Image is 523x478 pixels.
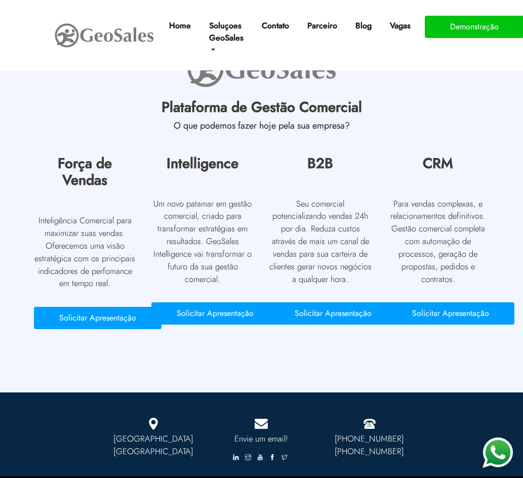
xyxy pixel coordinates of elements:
[215,432,308,445] a: Envie um email!
[149,418,158,430] img: Marcador
[151,302,279,325] button: Solicitar Apresentação
[351,16,376,36] a: Blog
[269,155,372,177] h2: B2B
[34,155,137,194] h2: Força de Vendas
[482,437,513,468] img: WhatsApp
[151,197,254,286] p: Um novo patamar em gestão comercial, criado para transformar estratégias em resultados. GeoSales ...
[335,432,404,445] a: [PHONE_NUMBER]
[269,197,372,286] p: Seu comercial potencializando vendas 24h por dia. Reduza custos através de mais um canal de venda...
[34,307,162,329] button: Solicitar Apresentação
[26,121,497,137] h3: O que podemos fazer hoje pela sua empresa?
[107,432,200,458] p: [GEOGRAPHIC_DATA] [GEOGRAPHIC_DATA]
[34,214,137,290] p: Inteligência Comercial para maximizar suas vendas. Oferecemos uma visão estratégica com os princ...
[165,16,195,36] a: Home
[386,16,415,36] a: Vagas
[303,16,341,36] a: Parceiro
[387,155,490,177] h2: CRM
[255,418,268,430] img: Mail
[258,16,293,36] a: Contato
[335,445,404,457] a: [PHONE_NUMBER]
[387,302,514,325] button: Solicitar Apresentação
[269,302,397,325] button: Solicitar Apresentação
[54,21,155,50] img: GeoSales
[205,16,248,60] a: Soluçoes GeoSales
[387,197,490,286] p: Para vendas complexas, e relacionamentos definitivos. Gestão comercial completa com automação de ...
[363,418,376,430] img: Fone
[26,99,497,121] h2: Plataforma de Gestão Comercial
[151,155,254,177] h2: Intelligence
